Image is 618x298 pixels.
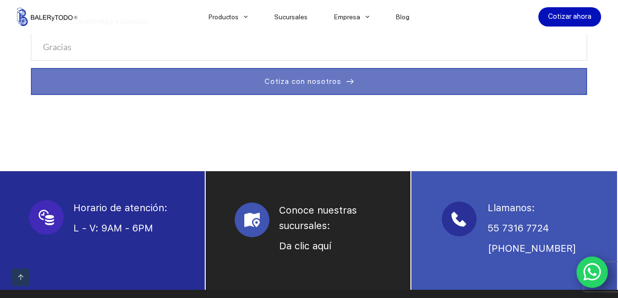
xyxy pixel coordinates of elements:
[279,240,331,252] a: Da clic aquí
[73,222,153,234] span: L - V: 9AM - 6PM
[265,76,341,87] span: Cotiza con nosotros
[488,202,535,214] span: Llamanos:
[279,204,360,231] span: Conoce nuestras sucursales:
[576,257,608,288] a: WhatsApp
[73,202,168,214] span: Horario de atención:
[488,222,549,234] span: 55 7316 7724
[17,8,77,26] img: Balerytodo
[538,7,601,27] a: Cotizar ahora
[31,68,587,95] button: Cotiza con nosotros
[12,269,29,286] a: Ir arriba
[488,243,576,254] span: [PHONE_NUMBER]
